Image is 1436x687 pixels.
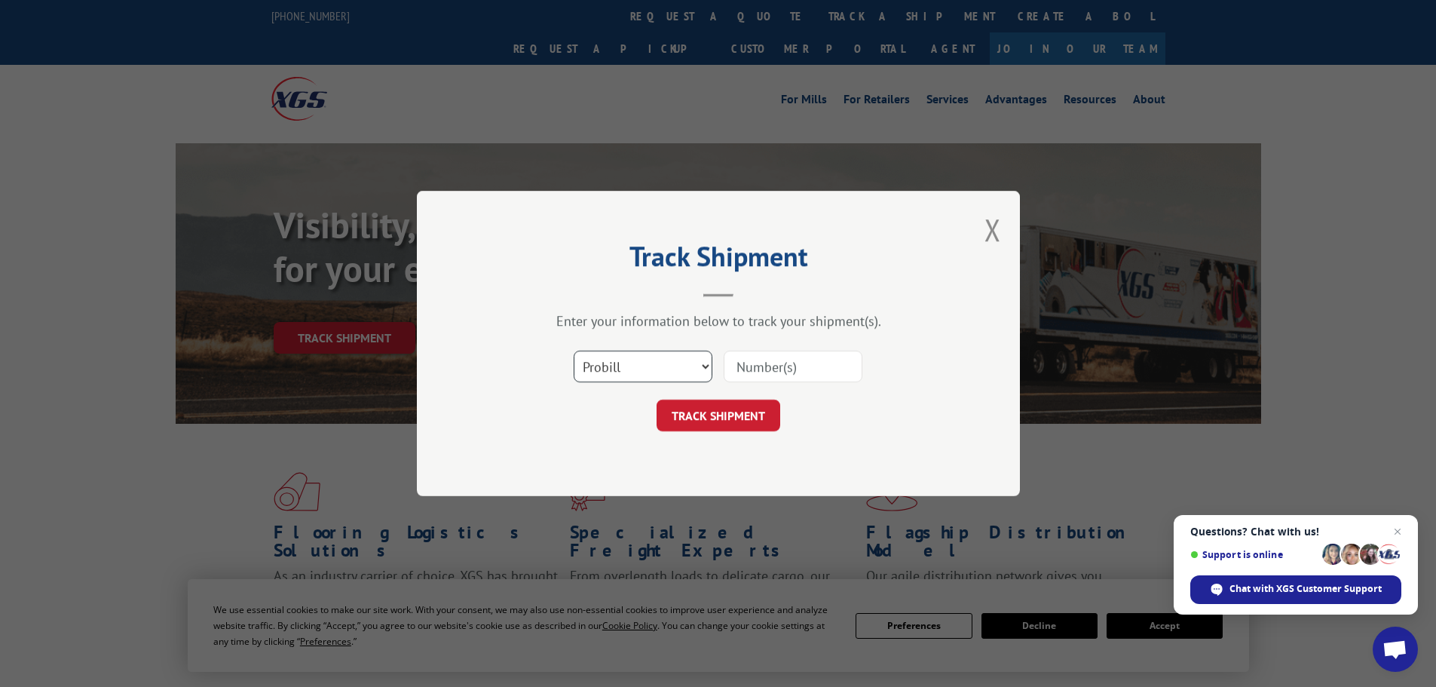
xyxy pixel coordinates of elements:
[1373,627,1418,672] div: Open chat
[1190,526,1401,538] span: Questions? Chat with us!
[984,210,1001,250] button: Close modal
[1190,549,1317,560] span: Support is online
[1190,575,1401,604] div: Chat with XGS Customer Support
[1229,582,1382,596] span: Chat with XGS Customer Support
[492,246,945,274] h2: Track Shipment
[1389,523,1407,541] span: Close chat
[492,312,945,330] div: Enter your information below to track your shipment(s).
[657,400,780,431] button: TRACK SHIPMENT
[724,351,862,382] input: Number(s)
